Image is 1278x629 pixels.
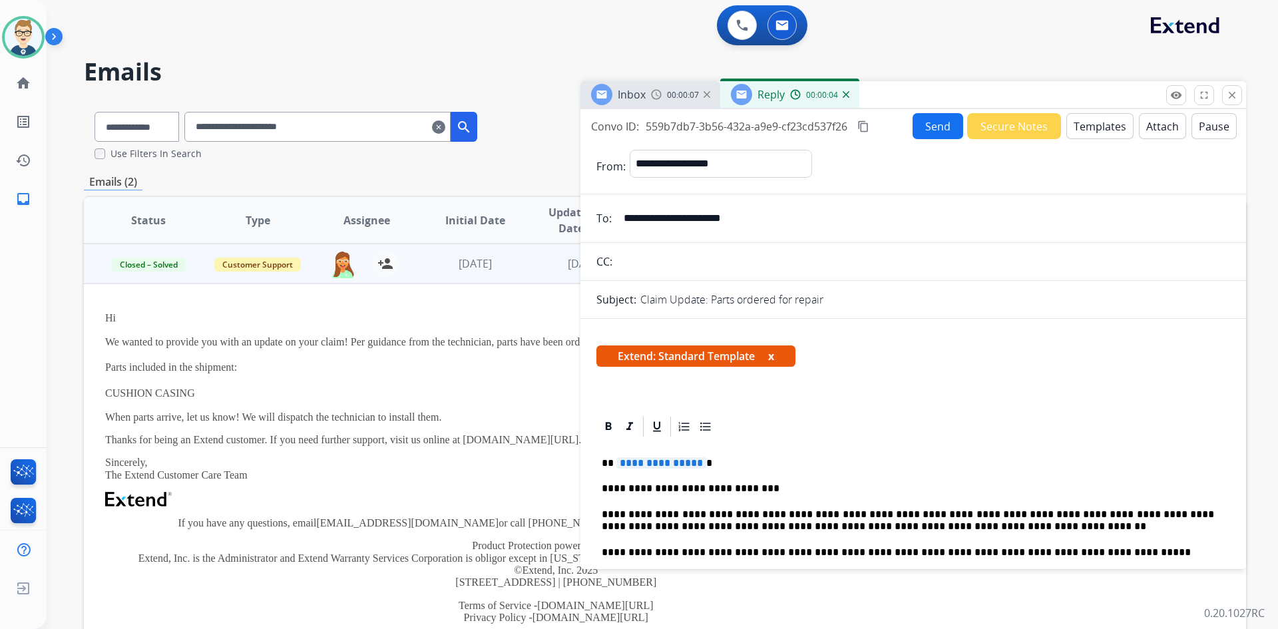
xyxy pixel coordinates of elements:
p: Thanks for being an Extend customer. If you need further support, visit us online at [DOMAIN_NAME... [105,434,1007,446]
label: Use Filters In Search [110,147,202,160]
mat-icon: inbox [15,191,31,207]
span: Inbox [618,87,646,102]
mat-icon: content_copy [857,120,869,132]
p: To: [596,210,612,226]
p: We wanted to provide you with an update on your claim! Per guidance from the technician, parts ha... [105,335,1007,349]
mat-icon: close [1226,89,1238,101]
span: Type [246,212,270,228]
span: [DATE] [568,256,601,271]
span: Updated Date [541,204,602,236]
p: Convo ID: [591,118,639,134]
p: Sincerely, The Extend Customer Care Team [105,457,1007,481]
p: Product Protection powered by Extend. Extend, Inc. is the Administrator and Extend Warranty Servi... [105,540,1007,589]
p: Terms of Service - Privacy Policy - [105,600,1007,624]
span: Closed – Solved [112,258,186,272]
p: Claim Update: Parts ordered for repair [640,292,823,308]
mat-icon: fullscreen [1198,89,1210,101]
a: [DOMAIN_NAME][URL] [532,612,648,623]
span: [DATE] [459,256,492,271]
p: CC: [596,254,612,270]
mat-icon: home [15,75,31,91]
mat-icon: person_add [377,256,393,272]
h2: Emails [84,59,1246,85]
mat-icon: history [15,152,31,168]
img: agent-avatar [329,250,356,278]
button: Secure Notes [967,113,1061,139]
p: When parts arrive, let us know! We will dispatch the technician to install them. [105,411,1007,423]
p: From: [596,158,626,174]
a: [EMAIL_ADDRESS][DOMAIN_NAME] [316,517,499,528]
span: Assignee [343,212,390,228]
span: Customer Support [214,258,301,272]
span: Status [131,212,166,228]
div: Bullet List [696,417,716,437]
button: Attach [1139,113,1186,139]
span: 559b7db7-3b56-432a-a9e9-cf23cd537f26 [646,119,847,134]
p: Subject: [596,292,636,308]
span: 00:00:07 [667,90,699,101]
div: Underline [647,417,667,437]
mat-icon: list_alt [15,114,31,130]
button: Send [913,113,963,139]
div: Italic [620,417,640,437]
img: avatar [5,19,42,56]
button: Templates [1066,113,1134,139]
span: Initial Date [445,212,505,228]
p: Parts included in the shipment: [105,360,1007,375]
button: Pause [1191,113,1237,139]
p: Hi [105,312,1007,324]
span: Extend: Standard Template [596,345,795,367]
button: x [768,348,774,364]
p: CUSHION CASING [105,386,1007,401]
a: [DOMAIN_NAME][URL] [537,600,653,611]
p: 0.20.1027RC [1204,605,1265,621]
span: 00:00:04 [806,90,838,101]
div: Ordered List [674,417,694,437]
mat-icon: search [456,119,472,135]
mat-icon: remove_red_eye [1170,89,1182,101]
span: Reply [757,87,785,102]
img: Extend Logo [105,492,172,507]
mat-icon: clear [432,119,445,135]
p: If you have any questions, email or call [PHONE_NUMBER] [DATE]-[DATE], 9am-8pm EST and [DATE] & [... [105,517,1007,529]
p: Emails (2) [84,174,142,190]
div: Bold [598,417,618,437]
